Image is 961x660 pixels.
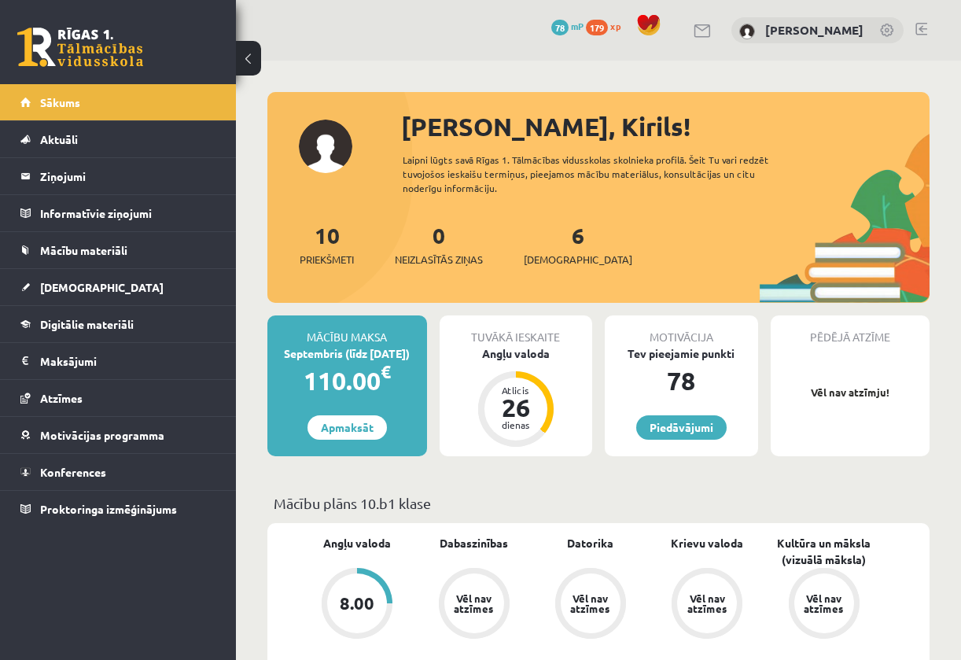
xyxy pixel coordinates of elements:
a: Datorika [567,535,613,551]
span: € [381,360,391,383]
span: Digitālie materiāli [40,317,134,331]
a: Ziņojumi [20,158,216,194]
div: Motivācija [605,315,758,345]
span: Proktoringa izmēģinājums [40,502,177,516]
span: mP [571,20,584,32]
a: Dabaszinības [440,535,508,551]
a: Rīgas 1. Tālmācības vidusskola [17,28,143,67]
span: 179 [586,20,608,35]
a: 8.00 [299,568,415,642]
div: Laipni lūgts savā Rīgas 1. Tālmācības vidusskolas skolnieka profilā. Šeit Tu vari redzēt tuvojošo... [403,153,800,195]
div: Tev pieejamie punkti [605,345,758,362]
div: Vēl nav atzīmes [802,593,846,614]
span: Sākums [40,95,80,109]
span: [DEMOGRAPHIC_DATA] [524,252,632,267]
p: Vēl nav atzīmju! [779,385,922,400]
a: [DEMOGRAPHIC_DATA] [20,269,216,305]
div: Septembris (līdz [DATE]) [267,345,427,362]
span: Neizlasītās ziņas [395,252,483,267]
a: Digitālie materiāli [20,306,216,342]
div: Vēl nav atzīmes [685,593,729,614]
span: Mācību materiāli [40,243,127,257]
a: Vēl nav atzīmes [766,568,882,642]
a: Proktoringa izmēģinājums [20,491,216,527]
div: Tuvākā ieskaite [440,315,593,345]
a: Angļu valoda Atlicis 26 dienas [440,345,593,449]
div: 110.00 [267,362,427,400]
a: Vēl nav atzīmes [649,568,765,642]
p: Mācību plāns 10.b1 klase [274,492,923,514]
legend: Ziņojumi [40,158,216,194]
span: Konferences [40,465,106,479]
a: 6[DEMOGRAPHIC_DATA] [524,221,632,267]
div: 26 [492,395,539,420]
span: Atzīmes [40,391,83,405]
a: Kultūra un māksla (vizuālā māksla) [766,535,882,568]
span: Priekšmeti [300,252,354,267]
a: Vēl nav atzīmes [532,568,649,642]
span: Motivācijas programma [40,428,164,442]
legend: Maksājumi [40,343,216,379]
div: 8.00 [340,595,374,612]
a: Piedāvājumi [636,415,727,440]
a: 10Priekšmeti [300,221,354,267]
div: dienas [492,420,539,430]
a: 179 xp [586,20,628,32]
div: Pēdējā atzīme [771,315,930,345]
a: 0Neizlasītās ziņas [395,221,483,267]
div: Vēl nav atzīmes [452,593,496,614]
div: 78 [605,362,758,400]
a: Aktuāli [20,121,216,157]
span: Aktuāli [40,132,78,146]
div: Atlicis [492,385,539,395]
div: Angļu valoda [440,345,593,362]
a: Motivācijas programma [20,417,216,453]
span: xp [610,20,620,32]
div: Vēl nav atzīmes [569,593,613,614]
legend: Informatīvie ziņojumi [40,195,216,231]
div: [PERSON_NAME], Kirils! [401,108,930,146]
span: [DEMOGRAPHIC_DATA] [40,280,164,294]
a: [PERSON_NAME] [765,22,863,38]
a: Maksājumi [20,343,216,379]
a: Mācību materiāli [20,232,216,268]
a: Apmaksāt [307,415,387,440]
img: Kirils Bondarevs [739,24,755,39]
a: Konferences [20,454,216,490]
a: Vēl nav atzīmes [415,568,532,642]
div: Mācību maksa [267,315,427,345]
span: 78 [551,20,569,35]
a: Informatīvie ziņojumi [20,195,216,231]
a: Sākums [20,84,216,120]
a: Angļu valoda [323,535,391,551]
a: Krievu valoda [671,535,743,551]
a: 78 mP [551,20,584,32]
a: Atzīmes [20,380,216,416]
